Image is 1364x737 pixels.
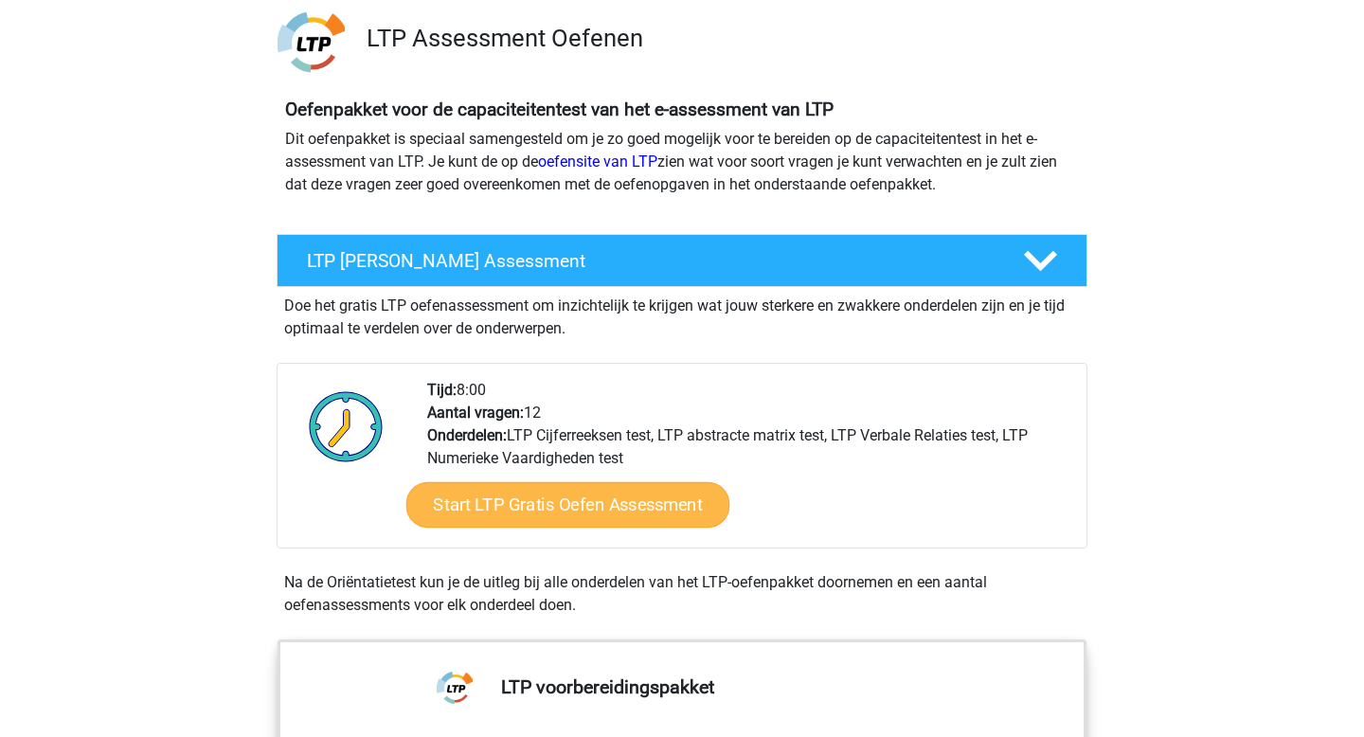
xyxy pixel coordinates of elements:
[406,482,730,528] a: Start LTP Gratis Oefen Assessment
[278,9,345,76] img: ltp.png
[307,250,993,272] h4: LTP [PERSON_NAME] Assessment
[285,99,834,120] b: Oefenpakket voor de capaciteitentest van het e-assessment van LTP
[427,404,524,422] b: Aantal vragen:
[427,381,457,399] b: Tijd:
[427,426,507,444] b: Onderdelen:
[277,287,1087,340] div: Doe het gratis LTP oefenassessment om inzichtelijk te krijgen wat jouw sterkere en zwakkere onder...
[277,571,1087,617] div: Na de Oriëntatietest kun je de uitleg bij alle onderdelen van het LTP-oefenpakket doornemen en ee...
[285,128,1079,196] p: Dit oefenpakket is speciaal samengesteld om je zo goed mogelijk voor te bereiden op de capaciteit...
[367,24,1072,53] h3: LTP Assessment Oefenen
[269,234,1095,287] a: LTP [PERSON_NAME] Assessment
[538,153,657,171] a: oefensite van LTP
[298,379,394,474] img: Klok
[413,379,1086,548] div: 8:00 12 LTP Cijferreeksen test, LTP abstracte matrix test, LTP Verbale Relaties test, LTP Numerie...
